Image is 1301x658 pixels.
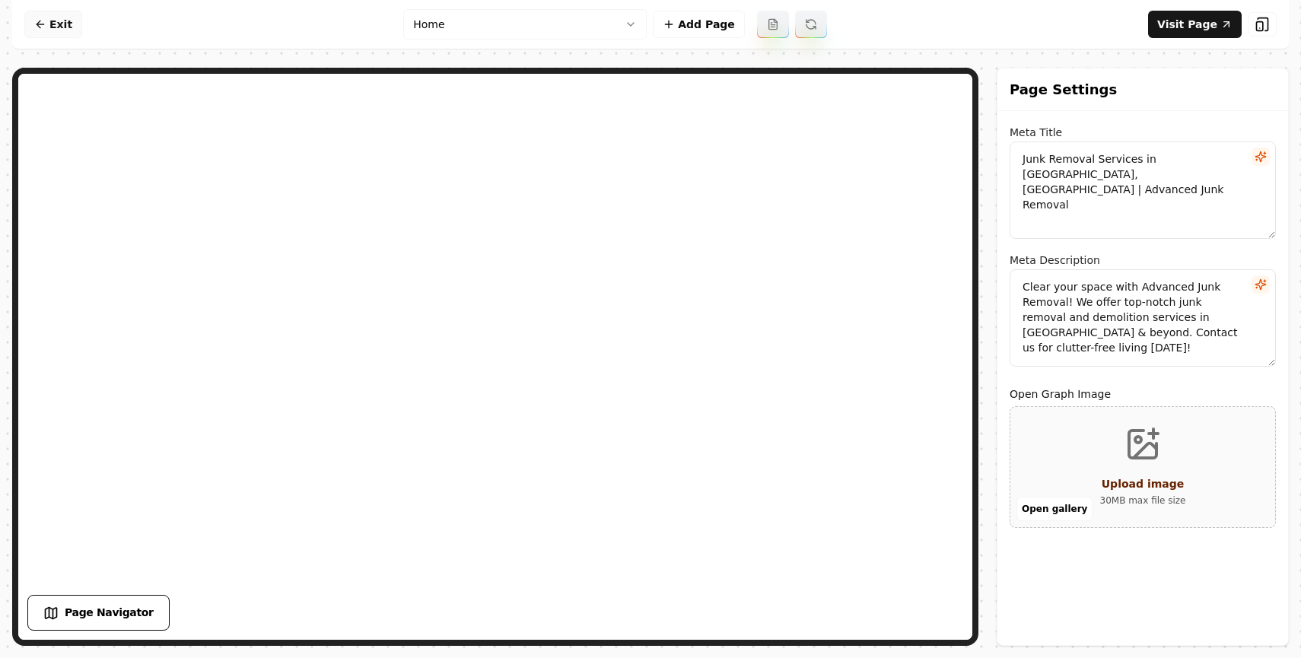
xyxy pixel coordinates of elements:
label: Meta Description [1010,254,1100,266]
button: Add admin page prompt [757,11,789,38]
button: Page Navigator [27,595,170,631]
label: Meta Title [1010,126,1062,138]
label: Open Graph Image [1010,385,1276,403]
p: 30 MB max file size [1100,493,1186,508]
a: Visit Page [1148,11,1242,38]
h2: Page Settings [1010,79,1117,100]
span: Page Navigator [65,605,154,621]
button: Add Page [653,11,745,38]
button: Open gallery [1016,497,1093,521]
span: Upload image [1102,478,1185,490]
button: Regenerate page [795,11,827,38]
button: Upload image [1088,414,1198,520]
a: Exit [24,11,82,38]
